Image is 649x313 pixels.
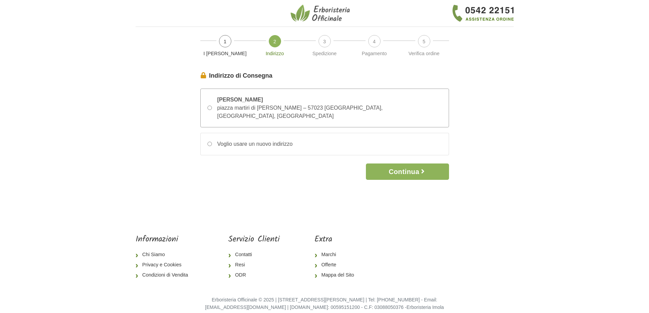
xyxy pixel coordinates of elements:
[253,50,297,58] p: Indirizzo
[314,260,359,270] a: Offerte
[136,250,194,260] a: Chi Siamo
[136,235,194,245] h5: Informazioni
[269,35,281,47] span: 2
[217,105,383,119] span: piazza martiri di [PERSON_NAME] – 57023 [GEOGRAPHIC_DATA], [GEOGRAPHIC_DATA], [GEOGRAPHIC_DATA]
[228,250,280,260] a: Contatti
[228,235,280,245] h5: Servizio Clienti
[207,106,212,110] input: [PERSON_NAME] piazza martiri di [PERSON_NAME] – 57023 [GEOGRAPHIC_DATA], [GEOGRAPHIC_DATA], [GEOG...
[314,250,359,260] a: Marchi
[314,270,359,280] a: Mappa del Sito
[203,50,247,58] p: I [PERSON_NAME]
[205,297,444,310] small: Erboristeria Officinale © 2025 | [STREET_ADDRESS][PERSON_NAME] | Tel: [PHONE_NUMBER] - Email: [EM...
[217,96,442,104] span: [PERSON_NAME]
[406,304,444,310] a: Erboristeria Imola
[219,35,231,47] span: 1
[200,71,449,80] legend: Indirizzo di Consegna
[207,142,212,146] input: Voglio usare un nuovo indirizzo
[228,270,280,280] a: ODR
[314,235,359,245] h5: Extra
[228,260,280,270] a: Resi
[394,235,513,259] iframe: fb:page Facebook Social Plugin
[366,163,449,180] button: Continua
[291,4,352,22] img: Erboristeria Officinale
[136,260,194,270] a: Privacy e Cookies
[136,270,194,280] a: Condizioni di Vendita
[212,140,293,148] div: Voglio usare un nuovo indirizzo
